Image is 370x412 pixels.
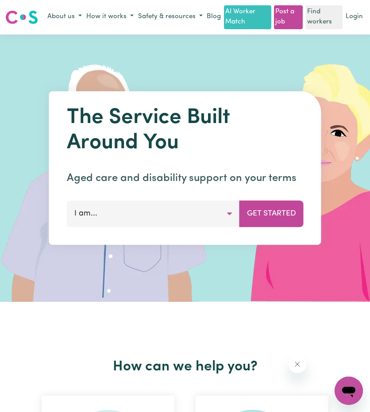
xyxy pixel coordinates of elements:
[31,358,339,375] h2: How can we help you?
[5,9,38,25] img: Careseekers logo
[67,170,304,186] p: Aged care and disability support on your terms
[136,10,205,24] button: Safety & resources
[289,355,306,373] iframe: Close message
[239,200,304,227] button: Get Started
[224,5,271,29] a: AI Worker Match
[45,10,84,24] button: About us
[5,7,38,27] a: Careseekers logo
[335,377,363,405] iframe: Button to launch messaging window
[67,200,240,227] button: I am...
[344,10,365,24] a: Login
[205,10,223,24] a: Blog
[67,105,304,156] h1: The Service Built Around You
[84,10,136,24] button: How it works
[5,6,54,13] span: Need any help?
[274,5,303,29] a: Post a job
[306,5,343,29] a: Find workers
